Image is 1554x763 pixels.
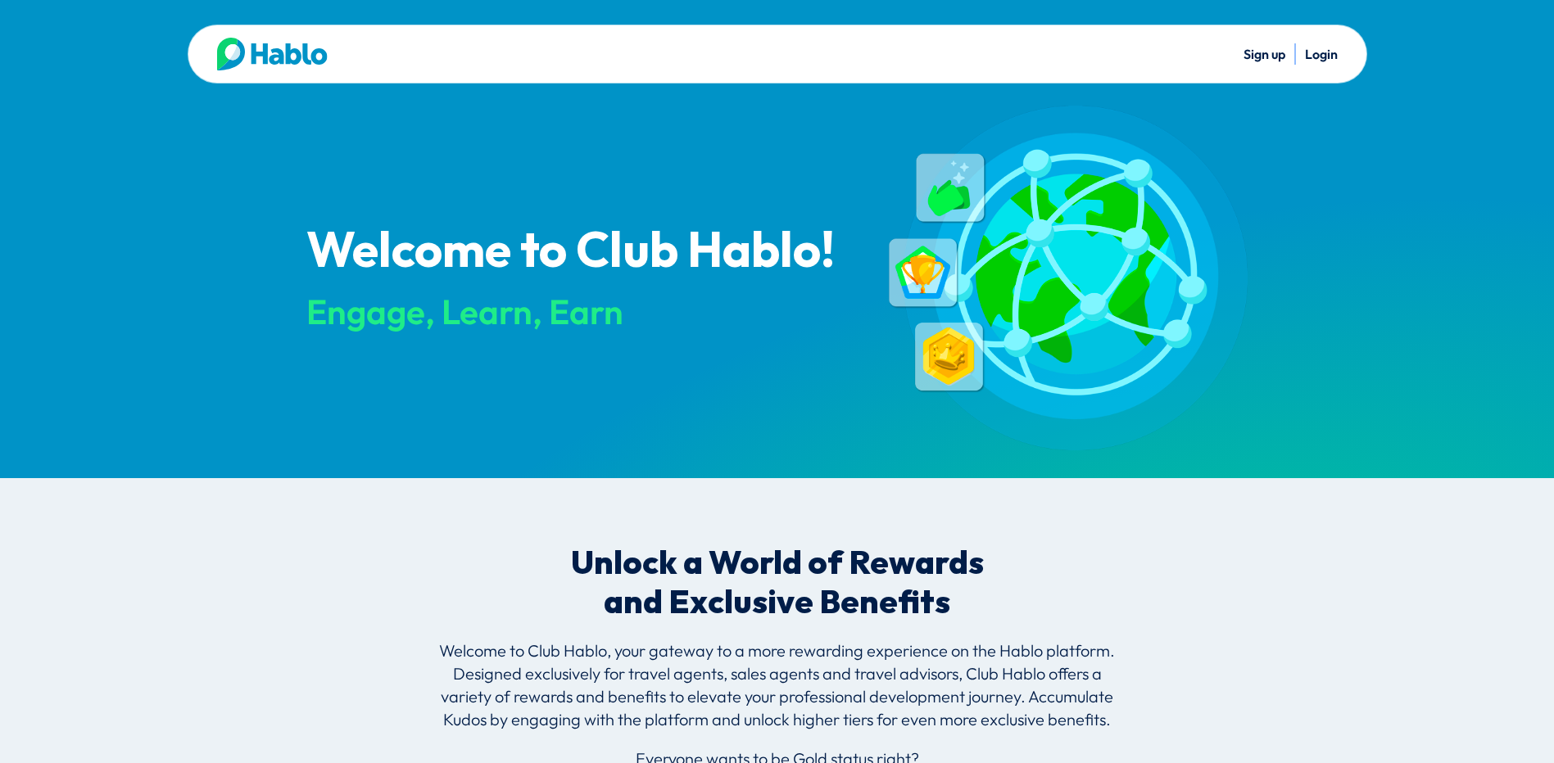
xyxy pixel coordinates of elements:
[1305,46,1338,62] a: Login
[306,293,860,331] div: Engage, Learn, Earn
[1244,46,1285,62] a: Sign up
[558,544,997,623] p: Unlock a World of Rewards and Exclusive Benefits
[306,225,860,279] p: Welcome to Club Hablo!
[429,639,1126,747] p: Welcome to Club Hablo, your gateway to a more rewarding experience on the Hablo platform. Designe...
[217,38,328,70] img: Hablo logo main 2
